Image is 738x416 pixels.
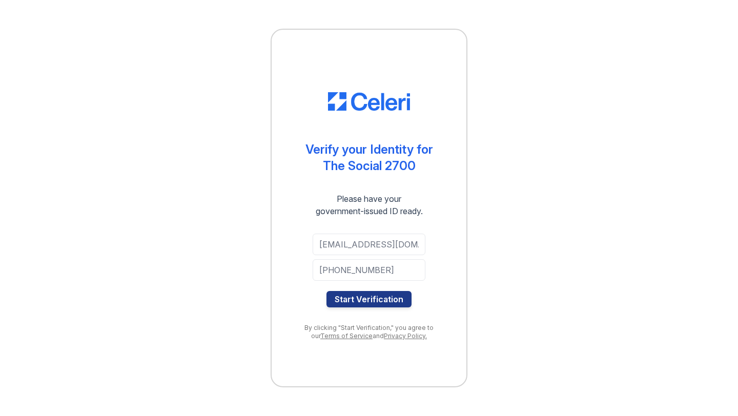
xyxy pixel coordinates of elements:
[305,141,433,174] div: Verify your Identity for The Social 2700
[320,332,373,340] a: Terms of Service
[384,332,427,340] a: Privacy Policy.
[292,324,446,340] div: By clicking "Start Verification," you agree to our and
[326,291,412,307] button: Start Verification
[297,193,441,217] div: Please have your government-issued ID ready.
[328,92,410,111] img: CE_Logo_Blue-a8612792a0a2168367f1c8372b55b34899dd931a85d93a1a3d3e32e68fde9ad4.png
[313,234,425,255] input: Email
[313,259,425,281] input: Phone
